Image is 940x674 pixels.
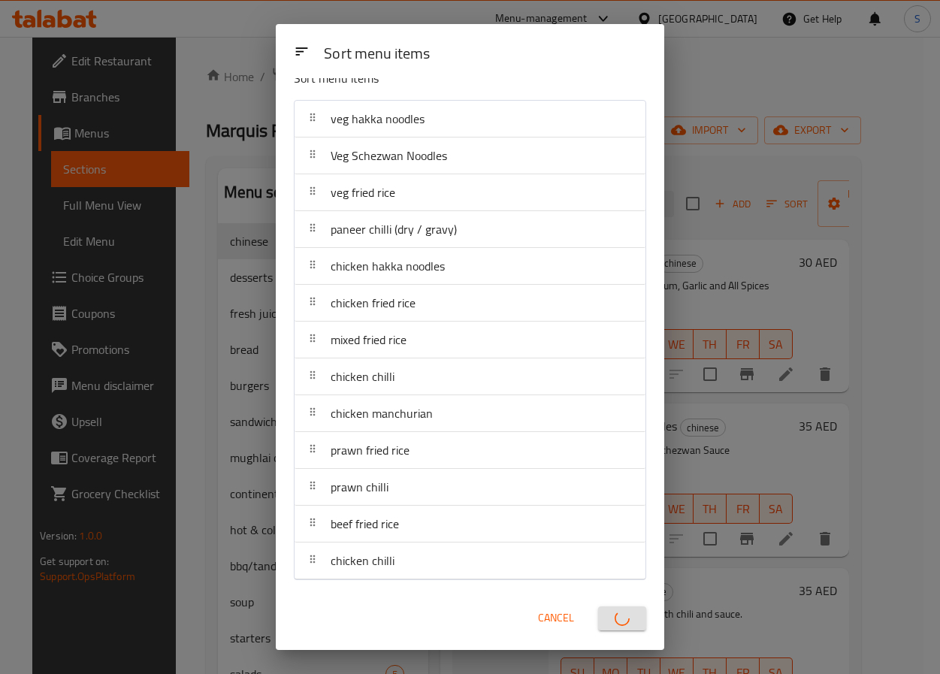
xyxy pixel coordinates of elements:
[295,211,645,248] div: paneer chilli (dry / gravy)
[331,144,447,167] span: Veg Schezwan Noodles
[295,358,645,395] div: chicken chilli
[532,604,580,632] button: Cancel
[295,506,645,543] div: beef fried rice
[331,107,425,130] span: veg hakka noodles
[331,181,395,204] span: veg fried rice
[331,439,410,461] span: prawn fried rice
[295,432,645,469] div: prawn fried rice
[295,248,645,285] div: chicken hakka noodles
[331,328,407,351] span: mixed fried rice
[331,402,433,425] span: chicken manchurian
[295,322,645,358] div: mixed fried rice
[295,138,645,174] div: Veg Schezwan Noodles
[295,395,645,432] div: chicken manchurian
[538,609,574,627] span: Cancel
[331,549,394,572] span: chicken chilli
[331,365,394,388] span: chicken chilli
[331,255,445,277] span: chicken hakka noodles
[295,101,645,138] div: veg hakka noodles
[294,69,573,88] p: Sort menu items
[295,469,645,506] div: prawn chilli
[295,543,645,579] div: chicken chilli
[331,292,416,314] span: chicken fried rice
[295,285,645,322] div: chicken fried rice
[331,476,388,498] span: prawn chilli
[331,512,399,535] span: beef fried rice
[318,38,652,71] div: Sort menu items
[331,218,457,240] span: paneer chilli (dry / gravy)
[295,174,645,211] div: veg fried rice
